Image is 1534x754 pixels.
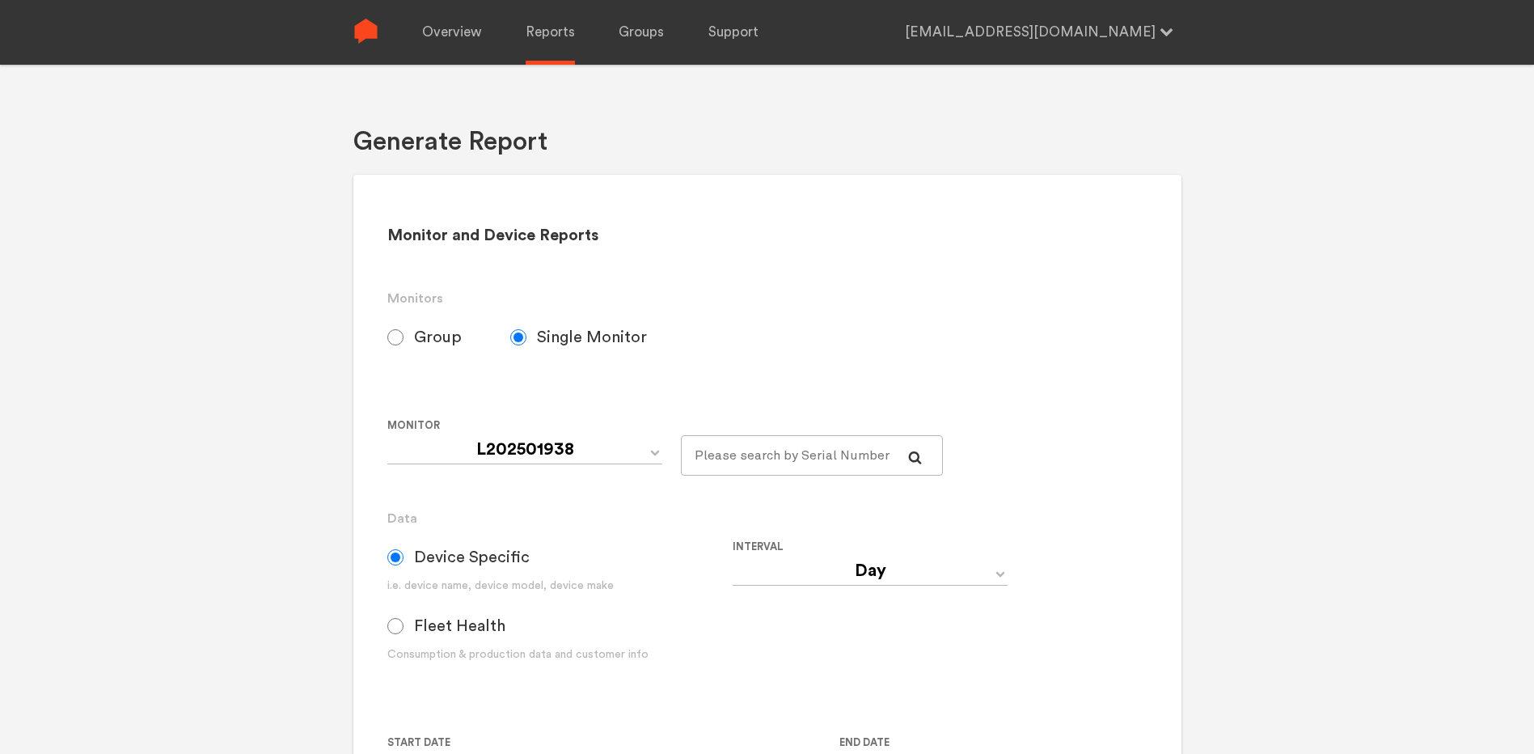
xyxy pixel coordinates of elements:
h2: Monitor and Device Reports [387,226,1147,246]
h1: Generate Report [353,125,547,159]
div: i.e. device name, device model, device make [387,578,733,595]
h3: Monitors [387,289,1147,308]
span: Single Monitor [537,328,647,347]
label: End Date [839,733,996,752]
input: Fleet Health [387,618,404,634]
input: Device Specific [387,549,404,565]
label: Interval [733,537,1065,557]
label: For large monitor counts [681,416,931,435]
input: Please search by Serial Number [681,435,944,476]
div: Consumption & production data and customer info [387,646,733,663]
span: Device Specific [414,548,530,567]
input: Single Monitor [510,329,526,345]
span: Fleet Health [414,616,505,636]
h3: Data [387,509,1147,528]
label: Start Date [387,733,544,752]
input: Group [387,329,404,345]
label: Monitor [387,416,668,435]
img: Sense Logo [353,19,378,44]
span: Group [414,328,462,347]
